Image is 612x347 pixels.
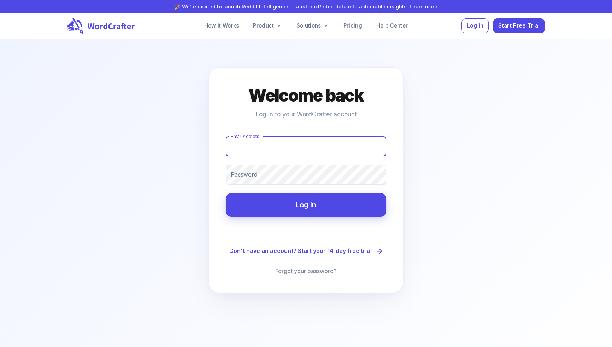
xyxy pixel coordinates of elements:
[11,3,601,10] p: 🎉 We're excited to launch Reddit Intelligence! Transform Reddit data into actionable insights.
[371,19,413,33] a: Help Center
[461,18,489,34] button: Log in
[248,85,364,106] h4: Welcome back
[291,19,335,33] a: Solutions
[338,19,368,33] a: Pricing
[255,109,357,119] p: Log in to your WordCrafter account
[199,19,245,33] a: How it Works
[410,4,437,10] a: Learn more
[467,21,484,31] span: Log in
[229,245,383,257] a: Don't have an account? Start your 14-day free trial
[493,18,545,34] button: Start Free Trial
[231,133,259,139] label: Email Address
[498,21,540,31] span: Start Free Trial
[226,193,386,217] button: Log In
[275,267,337,276] a: Forgot your password?
[247,19,288,33] a: Product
